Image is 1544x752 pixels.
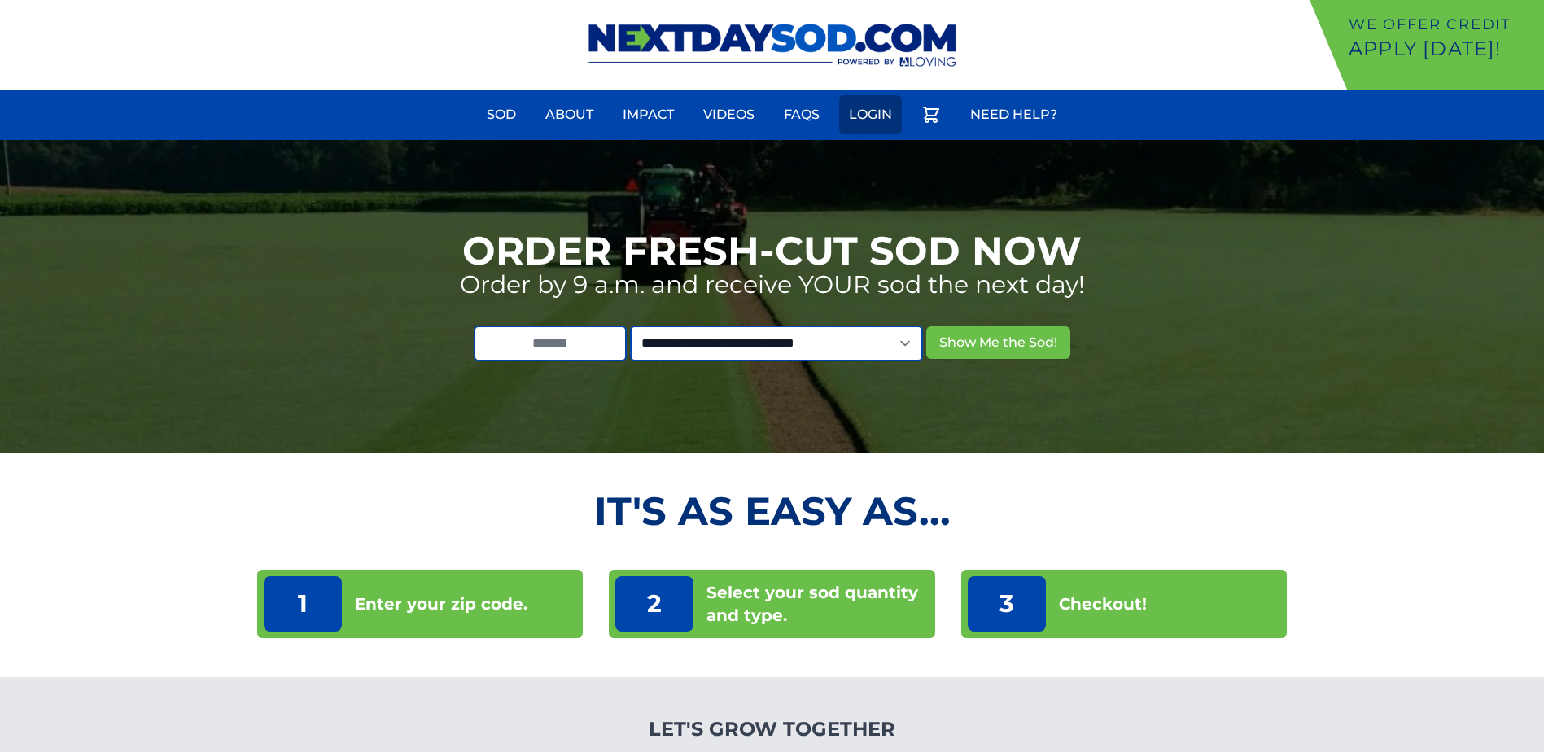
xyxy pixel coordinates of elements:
p: Order by 9 a.m. and receive YOUR sod the next day! [460,270,1085,299]
a: Impact [613,95,684,134]
a: FAQs [774,95,829,134]
p: Checkout! [1059,592,1147,615]
p: Apply [DATE]! [1349,36,1537,62]
a: Videos [693,95,764,134]
h2: It's as Easy As... [257,492,1287,531]
a: About [536,95,603,134]
p: 1 [264,576,342,632]
p: Enter your zip code. [355,592,527,615]
h1: Order Fresh-Cut Sod Now [462,231,1082,270]
button: Show Me the Sod! [926,326,1070,359]
p: Select your sod quantity and type. [706,581,928,627]
a: Login [839,95,902,134]
h4: Let's Grow Together [562,716,982,742]
p: 3 [968,576,1046,632]
p: 2 [615,576,693,632]
a: Sod [477,95,526,134]
a: Need Help? [960,95,1067,134]
p: We offer Credit [1349,13,1537,36]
